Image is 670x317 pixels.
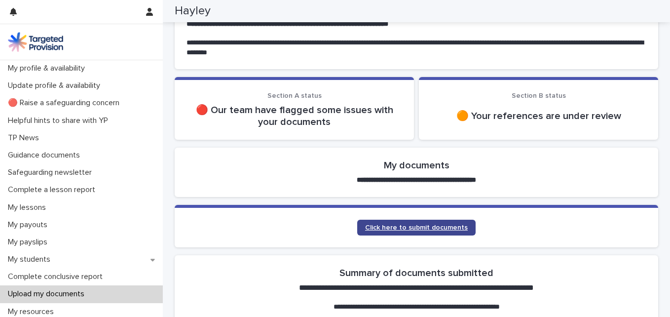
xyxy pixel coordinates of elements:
[4,255,58,264] p: My students
[4,307,62,317] p: My resources
[4,238,55,247] p: My payslips
[357,220,476,236] a: Click here to submit documents
[431,110,646,122] p: 🟠 Your references are under review
[4,98,127,108] p: 🔴 Raise a safeguarding concern
[4,116,116,125] p: Helpful hints to share with YP
[4,289,92,299] p: Upload my documents
[339,267,493,279] h2: Summary of documents submitted
[4,220,55,230] p: My payouts
[267,92,322,99] span: Section A status
[4,168,100,177] p: Safeguarding newsletter
[4,203,54,212] p: My lessons
[512,92,566,99] span: Section B status
[4,185,103,195] p: Complete a lesson report
[4,133,47,143] p: TP News
[365,224,468,231] span: Click here to submit documents
[384,159,449,171] h2: My documents
[8,32,63,52] img: M5nRWzHhSzIhMunXDL62
[4,64,93,73] p: My profile & availability
[4,151,88,160] p: Guidance documents
[4,272,111,281] p: Complete conclusive report
[186,104,402,128] p: 🔴 Our team have flagged some issues with your documents
[4,81,108,90] p: Update profile & availability
[175,4,211,18] h2: Hayley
